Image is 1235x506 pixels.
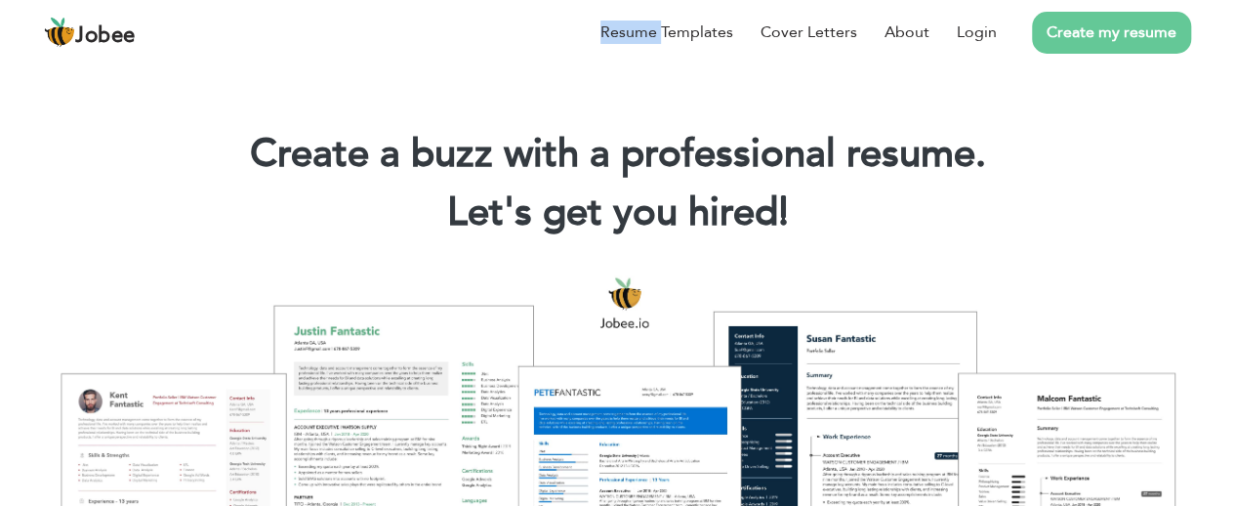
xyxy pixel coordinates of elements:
a: Login [957,21,997,44]
img: jobee.io [44,17,75,48]
a: Resume Templates [600,21,733,44]
h2: Let's [29,188,1206,238]
a: About [885,21,929,44]
a: Jobee [44,17,136,48]
span: get you hired! [543,186,789,239]
span: | [779,186,788,239]
span: Jobee [75,25,136,47]
a: Create my resume [1032,12,1191,54]
h1: Create a buzz with a professional resume. [29,129,1206,180]
a: Cover Letters [761,21,857,44]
